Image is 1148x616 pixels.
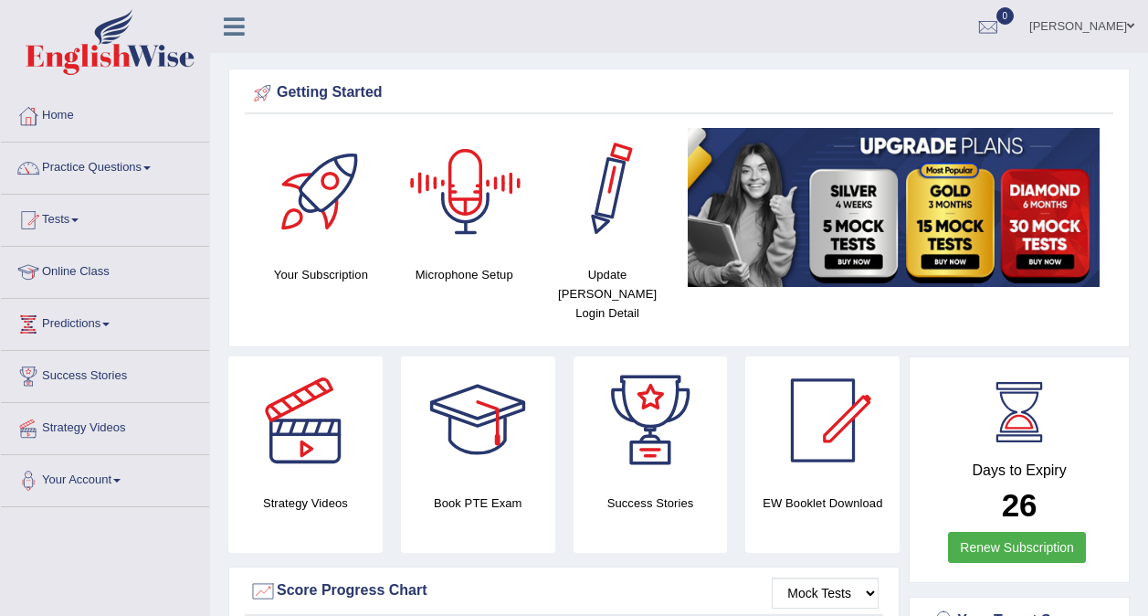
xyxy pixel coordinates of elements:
[249,80,1109,107] div: Getting Started
[745,494,900,513] h4: EW Booklet Download
[1,403,209,449] a: Strategy Videos
[401,494,555,513] h4: Book PTE Exam
[1,195,209,240] a: Tests
[688,128,1100,287] img: small5.jpg
[1,90,209,136] a: Home
[1,351,209,397] a: Success Stories
[258,265,384,284] h4: Your Subscription
[228,494,383,513] h4: Strategy Videos
[1,299,209,345] a: Predictions
[1,455,209,501] a: Your Account
[574,494,728,513] h4: Success Stories
[1,247,209,292] a: Online Class
[948,532,1086,563] a: Renew Subscription
[1,143,209,188] a: Practice Questions
[402,265,527,284] h4: Microphone Setup
[996,7,1015,25] span: 0
[249,578,879,605] div: Score Progress Chart
[545,265,670,323] h4: Update [PERSON_NAME] Login Detail
[1002,487,1037,523] b: 26
[930,462,1109,479] h4: Days to Expiry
